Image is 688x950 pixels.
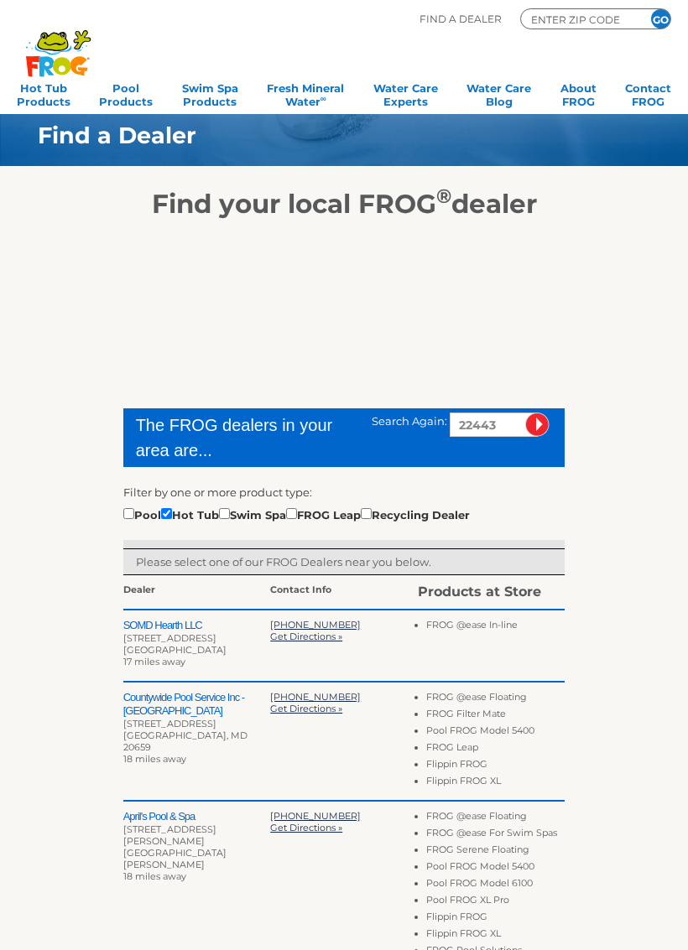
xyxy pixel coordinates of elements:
[38,122,609,148] h1: Find a Dealer
[426,894,566,911] li: Pool FROG XL Pro
[123,484,312,501] label: Filter by one or more product type:
[426,619,566,636] li: FROG @ease In-line
[426,724,566,741] li: Pool FROG Model 5400
[123,718,271,729] div: [STREET_ADDRESS]
[420,8,502,29] p: Find A Dealer
[270,810,361,822] a: [PHONE_NUMBER]
[123,584,271,600] div: Dealer
[426,911,566,927] li: Flippin FROG
[321,94,326,103] sup: ∞
[270,703,342,714] a: Get Directions »
[123,691,271,718] h2: Countywide Pool Service Inc - [GEOGRAPHIC_DATA]
[426,741,566,758] li: FROG Leap
[123,835,271,870] div: [PERSON_NAME][GEOGRAPHIC_DATA][PERSON_NAME]
[136,413,351,463] div: The FROG dealers in your area are...
[466,76,531,110] a: Water CareBlog
[123,870,186,882] span: 18 miles away
[426,927,566,944] li: Flippin FROG XL
[426,860,566,877] li: Pool FROG Model 5400
[270,822,342,833] a: Get Directions »
[426,810,566,827] li: FROG @ease Floating
[136,553,553,570] p: Please select one of our FROG Dealers near you below.
[123,656,185,667] span: 17 miles away
[426,827,566,844] li: FROG @ease For Swim Spas
[270,631,342,642] a: Get Directions »
[270,584,418,600] div: Contact Info
[17,76,70,110] a: Hot TubProducts
[372,414,447,428] span: Search Again:
[267,76,344,110] a: Fresh MineralWater∞
[426,691,566,708] li: FROG @ease Floating
[625,76,671,110] a: ContactFROG
[13,188,675,220] h2: Find your local FROG dealer
[270,619,361,631] a: [PHONE_NUMBER]
[525,413,550,437] input: Submit
[270,691,361,703] a: [PHONE_NUMBER]
[373,76,438,110] a: Water CareExperts
[426,758,566,775] li: Flippin FROG
[436,184,451,208] sup: ®
[123,644,271,656] div: [GEOGRAPHIC_DATA]
[426,708,566,724] li: FROG Filter Mate
[426,844,566,860] li: FROG Serene Floating
[426,877,566,894] li: Pool FROG Model 6100
[426,775,566,792] li: Flippin FROG XL
[123,729,271,753] div: [GEOGRAPHIC_DATA], MD 20659
[123,823,271,835] div: [STREET_ADDRESS]
[123,810,271,823] h2: April's Pool & Spa
[123,753,186,765] span: 18 miles away
[17,8,100,77] img: Frog Products Logo
[123,505,470,523] div: Pool Hot Tub Swim Spa FROG Leap Recycling Dealer
[123,632,271,644] div: [STREET_ADDRESS]
[560,76,597,110] a: AboutFROG
[123,619,271,632] h2: SOMD Hearth LLC
[182,76,238,110] a: Swim SpaProducts
[418,584,566,600] div: Products at Store
[99,76,153,110] a: PoolProducts
[651,9,670,29] input: GO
